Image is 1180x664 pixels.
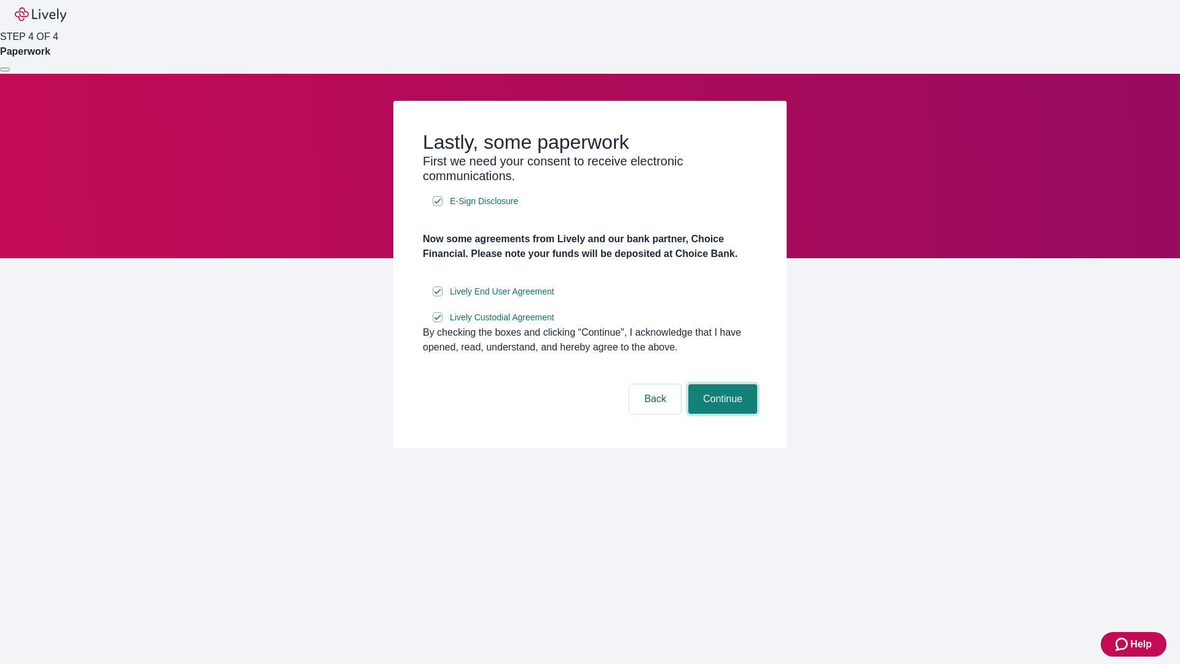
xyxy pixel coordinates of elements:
a: e-sign disclosure document [447,194,521,209]
span: E-Sign Disclosure [450,195,518,208]
a: e-sign disclosure document [447,310,557,325]
span: Help [1130,637,1152,652]
button: Back [629,384,681,414]
div: By checking the boxes and clicking “Continue", I acknowledge that I have opened, read, understand... [423,325,757,355]
h2: Lastly, some paperwork [423,130,757,154]
img: Lively [15,7,66,22]
button: Continue [688,384,757,414]
button: Zendesk support iconHelp [1101,632,1166,657]
a: e-sign disclosure document [447,284,557,299]
span: Lively Custodial Agreement [450,311,554,324]
span: Lively End User Agreement [450,285,554,298]
h3: First we need your consent to receive electronic communications. [423,154,757,183]
h4: Now some agreements from Lively and our bank partner, Choice Financial. Please note your funds wi... [423,232,757,261]
svg: Zendesk support icon [1115,637,1130,652]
